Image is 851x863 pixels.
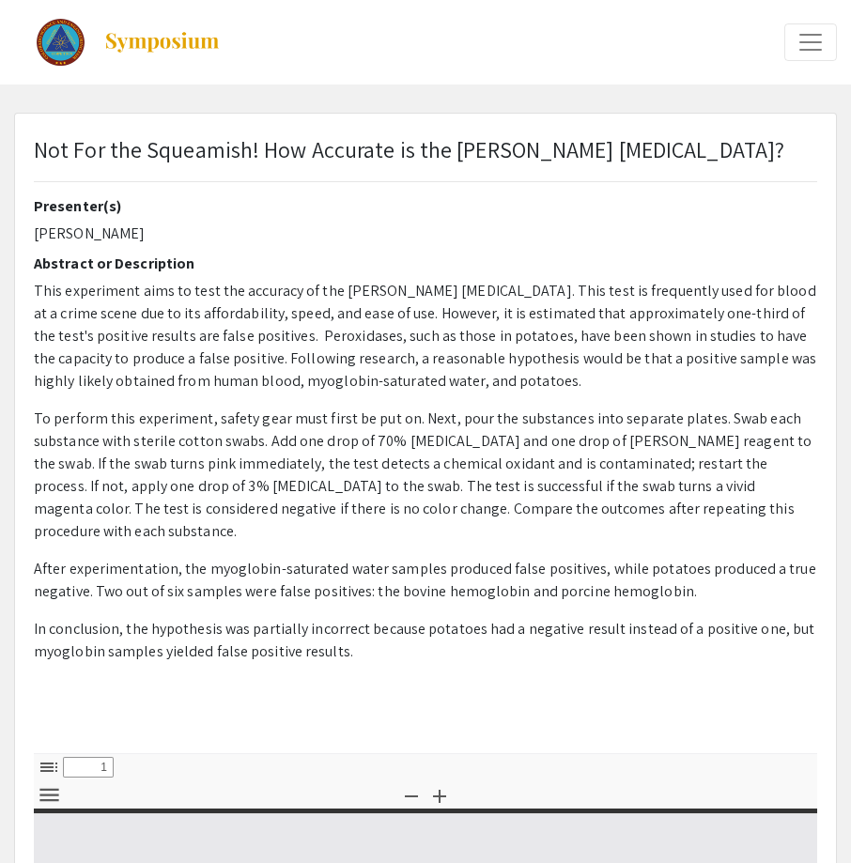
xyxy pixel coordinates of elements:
[33,754,65,781] button: Toggle Sidebar
[34,281,816,391] span: This experiment aims to test the accuracy of the [PERSON_NAME] [MEDICAL_DATA]. This test is frequ...
[34,254,817,272] h2: Abstract or Description
[34,619,814,661] span: In conclusion, the hypothesis was partially incorrect because potatoes had a negative result inst...
[14,778,80,849] iframe: Chat
[34,559,816,601] span: After experimentation, the myoglobin-saturated water samples produced false positives, while pota...
[34,408,812,541] span: To perform this experiment, safety gear must first be put on. Next, pour the substances into sepa...
[424,781,456,809] button: Zoom In
[14,19,221,66] a: 2025 Colorado Science and Engineering Fair
[103,31,221,54] img: Symposium by ForagerOne
[395,781,427,809] button: Zoom Out
[784,23,837,61] button: Expand or Collapse Menu
[34,223,817,245] p: [PERSON_NAME]
[63,757,114,778] input: Page
[34,132,784,166] p: Not For the Squeamish! How Accurate is the [PERSON_NAME] [MEDICAL_DATA]?
[34,197,817,215] h2: Presenter(s)
[37,19,85,66] img: 2025 Colorado Science and Engineering Fair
